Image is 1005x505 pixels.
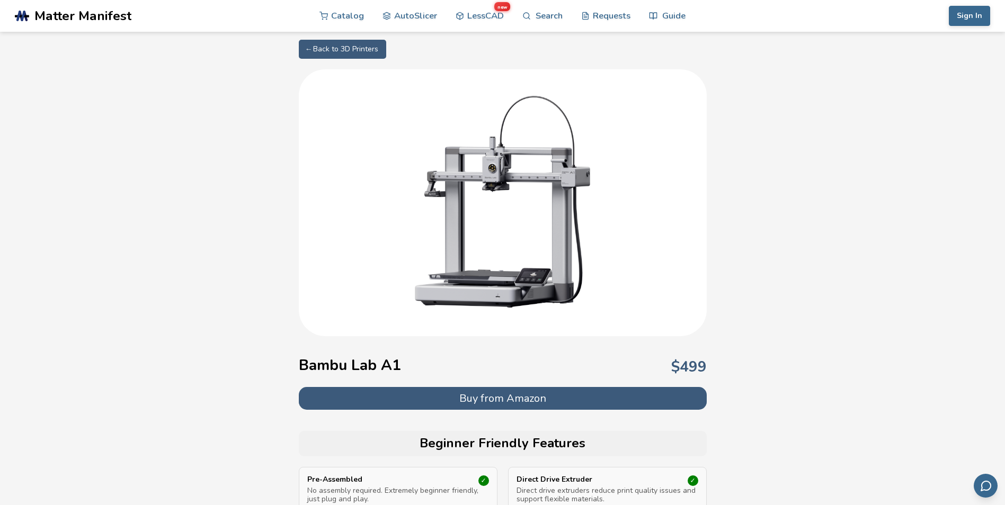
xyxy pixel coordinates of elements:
[494,2,510,11] span: new
[949,6,990,26] button: Sign In
[478,475,489,486] div: ✓
[974,474,998,498] button: Send feedback via email
[307,475,462,484] p: Pre-Assembled
[397,96,609,308] img: Bambu Lab A1
[304,436,701,451] h2: Beginner Friendly Features
[299,357,401,374] h1: Bambu Lab A1
[34,8,131,23] span: Matter Manifest
[688,475,698,486] div: ✓
[517,486,698,503] p: Direct drive extruders reduce print quality issues and support flexible materials.
[307,486,489,503] p: No assembly required. Extremely beginner friendly, just plug and play.
[299,40,386,59] a: ← Back to 3D Printers
[517,475,671,484] p: Direct Drive Extruder
[671,358,707,375] p: $ 499
[299,387,707,410] button: Buy from Amazon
